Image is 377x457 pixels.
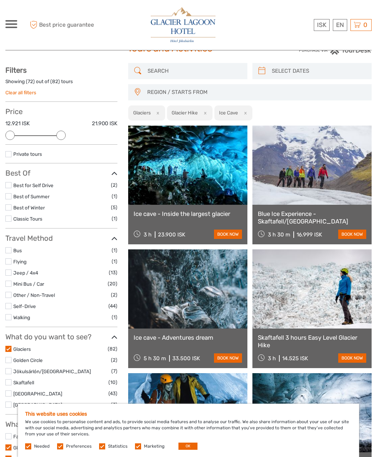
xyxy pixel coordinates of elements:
span: (2) [111,181,117,189]
h2: Glacier Hike [172,110,198,116]
button: Open LiveChat chat widget [83,11,91,20]
strong: Filters [5,66,27,74]
a: Private tours [13,151,42,157]
span: (13) [109,268,117,277]
a: book now [338,353,366,363]
span: ISK [317,21,326,28]
span: 3 h 30 m [268,231,290,238]
h3: What do you want to do? [5,420,117,429]
span: (1) [112,192,117,200]
h2: Ice Cave [219,110,238,116]
span: 3 h [144,231,152,238]
div: 14.525 ISK [282,355,308,362]
a: Bus [13,248,22,253]
a: Classic Tours [13,216,42,222]
span: 3 h [268,355,276,362]
label: Preferences [66,443,92,449]
div: We use cookies to personalise content and ads, to provide social media features and to analyse ou... [18,404,359,457]
span: (1) [112,246,117,254]
a: Skaftafell [13,380,34,385]
span: (10) [108,378,117,386]
span: (2) [111,356,117,364]
h3: Price [5,107,117,116]
a: Jeep / 4x4 [13,270,38,276]
span: (43) [108,389,117,398]
a: Jökulsárlón/[GEOGRAPHIC_DATA] [13,368,91,374]
span: (1) [112,313,117,321]
a: Ice cave - Inside the largest glacier [134,210,242,217]
a: Golden Circle [13,357,43,363]
a: Best of Summer [13,194,50,199]
a: Best for Self Drive [13,182,53,188]
a: Self-Drive [13,303,36,309]
label: Statistics [108,443,127,449]
div: 23.900 ISK [158,231,185,238]
a: Ice cave - Adventures dream [134,334,242,341]
a: Skaftafell 3 hours Easy Level Glacier Hike [258,334,366,349]
h3: What do you want to see? [5,332,117,341]
a: Mini Bus / Car [13,281,44,287]
a: Blue Ice Experience - Skaftafell/[GEOGRAPHIC_DATA] [258,210,366,225]
h5: This website uses cookies [25,411,352,417]
a: Flying [13,259,27,264]
span: (2) [111,291,117,299]
p: We're away right now. Please check back later! [10,13,81,18]
span: (7) [111,367,117,375]
span: (20) [108,280,117,288]
button: REGION / STARTS FROM [144,86,368,98]
a: Best of Winter [13,205,45,211]
a: book now [338,230,366,239]
a: Clear all filters [5,90,36,95]
a: book now [214,230,242,239]
input: SEARCH [145,65,244,77]
a: Other / Non-Travel [13,292,55,298]
span: (1) [112,257,117,266]
div: 33.500 ISK [172,355,200,362]
span: (44) [108,302,117,310]
span: (3) [111,401,117,409]
label: 72 [28,78,33,85]
a: Glaciers [13,346,31,352]
label: Marketing [144,443,164,449]
span: Best price guarantee [28,19,97,31]
a: book now [214,353,242,363]
h2: Glaciers [133,110,151,116]
input: SELECT DATES [269,65,368,77]
label: 82 [52,78,58,85]
h3: Travel Method [5,234,117,243]
div: 16.999 ISK [297,231,322,238]
span: 0 [362,21,368,28]
span: (82) [108,345,117,353]
label: 12.921 ISK [5,120,30,127]
button: x [239,109,249,117]
label: 21.900 ISK [92,120,117,127]
label: Needed [34,443,50,449]
span: (1) [112,214,117,223]
a: Glacier Hike [13,445,39,451]
div: EN [333,19,347,31]
a: [GEOGRAPHIC_DATA] [13,402,62,408]
a: Family Fun [13,434,37,439]
a: Walking [13,315,30,320]
h3: Best Of [5,169,117,177]
button: x [199,109,209,117]
span: 5 h 30 m [144,355,166,362]
button: x [152,109,162,117]
img: 2790-86ba44ba-e5e5-4a53-8ab7-28051417b7bc_logo_big.jpg [151,7,215,43]
span: (5) [111,203,117,212]
button: OK [178,443,197,450]
div: Showing ( ) out of ( ) tours [5,78,117,89]
a: [GEOGRAPHIC_DATA] [13,391,62,397]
